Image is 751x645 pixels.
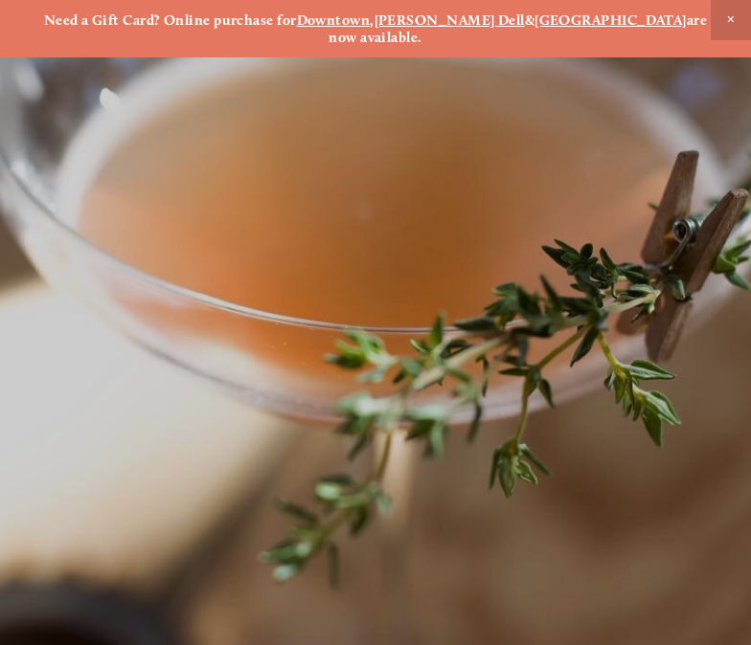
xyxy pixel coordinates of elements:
[535,11,687,29] a: [GEOGRAPHIC_DATA]
[297,11,371,29] a: Downtown
[525,11,535,29] strong: &
[375,11,525,29] a: [PERSON_NAME] Dell
[370,11,374,29] strong: ,
[329,11,710,46] strong: are now available.
[44,11,297,29] strong: Need a Gift Card? Online purchase for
